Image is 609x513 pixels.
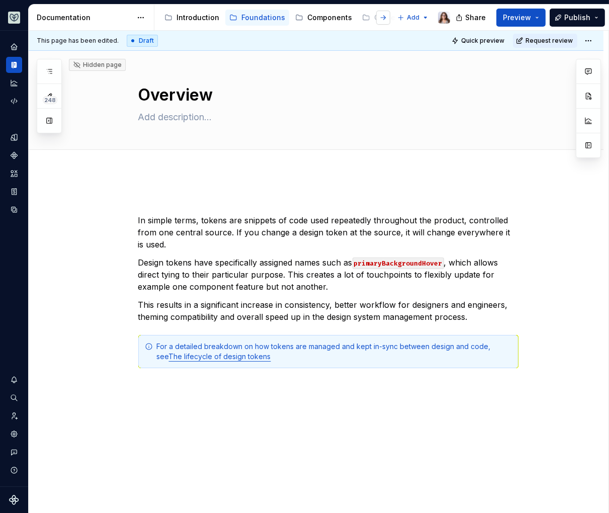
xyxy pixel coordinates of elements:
a: Analytics [6,75,22,91]
a: Foundations [225,10,289,26]
span: Quick preview [461,37,504,45]
a: Invite team [6,408,22,424]
a: Assets [6,165,22,182]
div: Draft [127,35,158,47]
div: For a detailed breakdown on how tokens are managed and kept in-sync between design and code, see [157,341,512,362]
code: primaryBackgroundHover [353,258,444,269]
a: Storybook stories [6,184,22,200]
textarea: Overview [136,83,516,107]
button: Publish [550,9,605,27]
a: Design tokens [6,129,22,145]
div: Hidden page [73,61,122,69]
img: Brittany Hogg [438,12,450,24]
button: Notifications [6,372,22,388]
a: Settings [6,426,22,442]
div: Page tree [160,8,392,28]
button: Contact support [6,444,22,460]
div: Documentation [37,13,132,23]
div: Introduction [177,13,219,23]
p: In simple terms, tokens are snippets of code used repeatedly throughout the product, controlled f... [138,214,518,250]
a: Code automation [6,93,22,109]
div: Foundations [241,13,285,23]
img: 256e2c79-9abd-4d59-8978-03feab5a3943.png [8,12,20,24]
button: Share [451,9,492,27]
a: Data sources [6,202,22,218]
span: 248 [43,96,57,104]
button: Quick preview [449,34,509,48]
button: Search ⌘K [6,390,22,406]
a: Documentation [6,57,22,73]
a: Components [291,10,356,26]
span: Request review [526,37,573,45]
span: Share [465,13,486,23]
a: Introduction [160,10,223,26]
a: The lifecycle of design tokens [169,352,271,361]
a: Components [6,147,22,163]
svg: Supernova Logo [9,495,19,505]
div: Components [307,13,352,23]
span: Preview [503,13,531,23]
button: Request review [513,34,577,48]
button: Preview [496,9,546,27]
span: Publish [564,13,590,23]
a: Home [6,39,22,55]
span: Add [407,14,419,22]
p: Design tokens have specifically assigned names such as , which allows direct tying to their parti... [138,256,518,293]
p: This results in a significant increase in consistency, better workflow for designers and engineer... [138,299,518,323]
button: Add [394,11,432,25]
span: This page has been edited. [37,37,119,45]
